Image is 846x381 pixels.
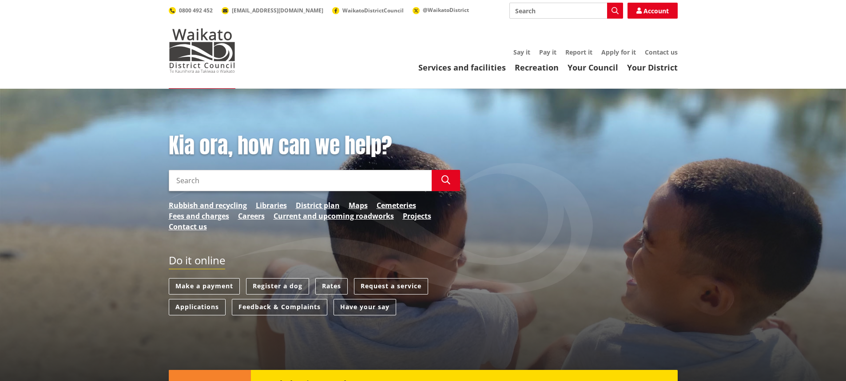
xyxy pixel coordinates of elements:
[423,6,469,14] span: @WaikatoDistrict
[565,48,592,56] a: Report it
[627,62,678,73] a: Your District
[169,278,240,295] a: Make a payment
[334,299,396,315] a: Have your say
[645,48,678,56] a: Contact us
[509,3,623,19] input: Search input
[354,278,428,295] a: Request a service
[169,133,460,159] h1: Kia ora, how can we help?
[513,48,530,56] a: Say it
[515,62,559,73] a: Recreation
[246,278,309,295] a: Register a dog
[169,254,225,270] h2: Do it online
[179,7,213,14] span: 0800 492 452
[628,3,678,19] a: Account
[169,200,247,211] a: Rubbish and recycling
[403,211,431,221] a: Projects
[238,211,265,221] a: Careers
[296,200,340,211] a: District plan
[232,7,323,14] span: [EMAIL_ADDRESS][DOMAIN_NAME]
[418,62,506,73] a: Services and facilities
[601,48,636,56] a: Apply for it
[274,211,394,221] a: Current and upcoming roadworks
[332,7,404,14] a: WaikatoDistrictCouncil
[315,278,348,295] a: Rates
[222,7,323,14] a: [EMAIL_ADDRESS][DOMAIN_NAME]
[169,28,235,73] img: Waikato District Council - Te Kaunihera aa Takiwaa o Waikato
[169,211,229,221] a: Fees and charges
[342,7,404,14] span: WaikatoDistrictCouncil
[256,200,287,211] a: Libraries
[349,200,368,211] a: Maps
[413,6,469,14] a: @WaikatoDistrict
[169,221,207,232] a: Contact us
[539,48,556,56] a: Pay it
[169,170,432,191] input: Search input
[169,7,213,14] a: 0800 492 452
[377,200,416,211] a: Cemeteries
[568,62,618,73] a: Your Council
[232,299,327,315] a: Feedback & Complaints
[169,299,226,315] a: Applications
